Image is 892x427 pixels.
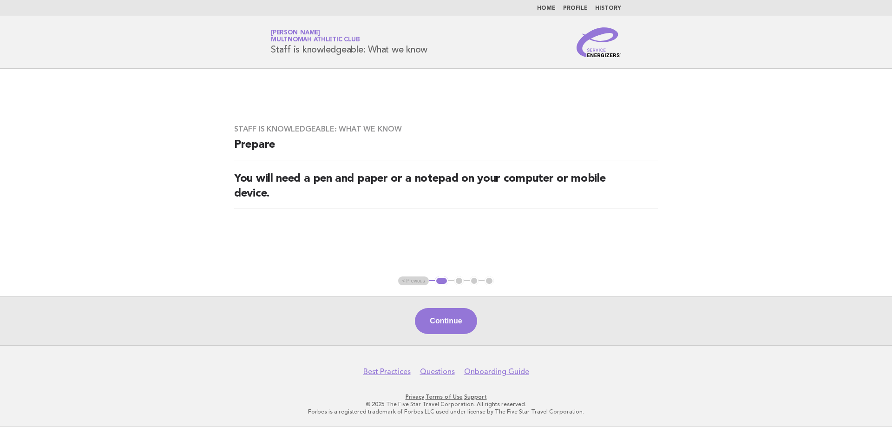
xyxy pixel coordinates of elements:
[363,367,411,376] a: Best Practices
[595,6,621,11] a: History
[234,138,658,160] h2: Prepare
[537,6,556,11] a: Home
[415,308,477,334] button: Continue
[271,30,360,43] a: [PERSON_NAME]Multnomah Athletic Club
[426,394,463,400] a: Terms of Use
[162,401,730,408] p: © 2025 The Five Star Travel Corporation. All rights reserved.
[406,394,424,400] a: Privacy
[420,367,455,376] a: Questions
[162,408,730,415] p: Forbes is a registered trademark of Forbes LLC used under license by The Five Star Travel Corpora...
[162,393,730,401] p: · ·
[464,394,487,400] a: Support
[271,30,427,54] h1: Staff is knowledgeable: What we know
[271,37,360,43] span: Multnomah Athletic Club
[234,171,658,209] h2: You will need a pen and paper or a notepad on your computer or mobile device.
[464,367,529,376] a: Onboarding Guide
[234,125,658,134] h3: Staff is knowledgeable: What we know
[563,6,588,11] a: Profile
[577,27,621,57] img: Service Energizers
[435,276,448,286] button: 1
